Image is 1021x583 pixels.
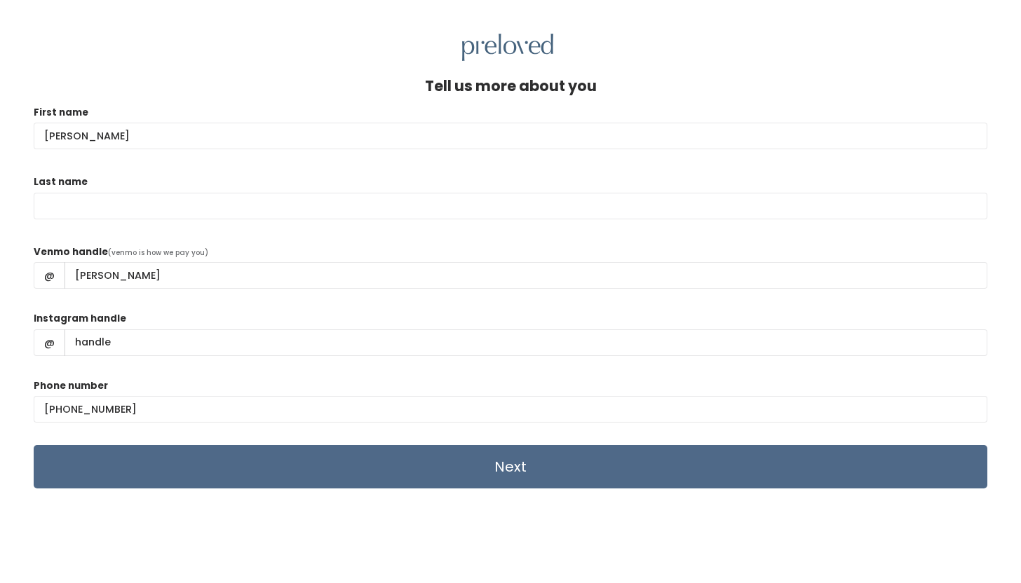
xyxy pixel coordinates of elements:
[462,34,553,61] img: preloved logo
[65,329,987,356] input: handle
[108,247,208,258] span: (venmo is how we pay you)
[34,329,65,356] span: @
[34,379,108,393] label: Phone number
[34,312,126,326] label: Instagram handle
[425,78,597,94] h4: Tell us more about you
[34,262,65,289] span: @
[34,106,88,120] label: First name
[34,396,987,423] input: (___) ___-____
[65,262,987,289] input: handle
[34,445,987,488] input: Next
[34,175,88,189] label: Last name
[34,245,108,259] label: Venmo handle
